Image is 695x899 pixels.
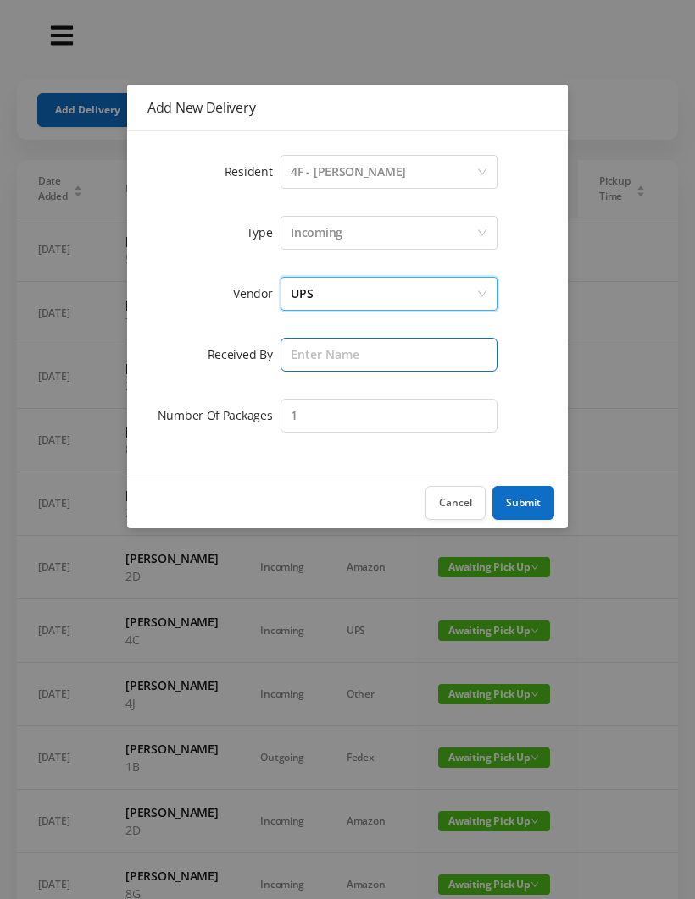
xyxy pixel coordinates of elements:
button: Cancel [425,486,486,520]
input: Enter Name [281,338,498,372]
label: Type [247,224,281,240]
form: Add New Delivery [147,152,548,436]
div: 4F - Rebecca Gildiner [291,156,406,188]
div: Add New Delivery [147,98,548,117]
button: Submit [492,486,554,520]
label: Received By [208,346,281,362]
label: Vendor [233,285,281,301]
div: UPS [291,278,313,310]
label: Resident [225,163,281,179]
div: Incoming [291,217,342,249]
label: Number Of Packages [158,407,281,423]
i: icon: down [477,289,487,301]
i: icon: down [477,167,487,179]
i: icon: down [477,228,487,240]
